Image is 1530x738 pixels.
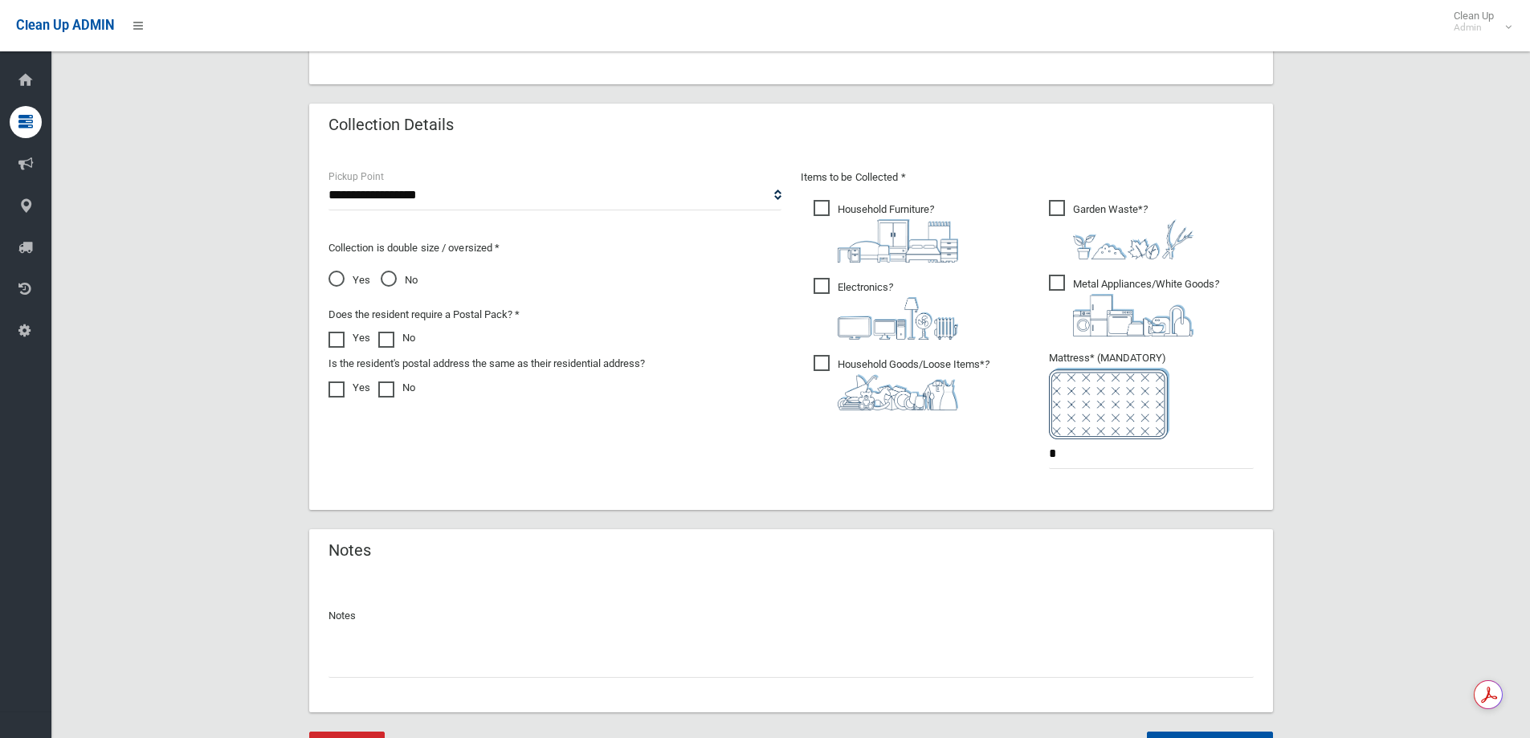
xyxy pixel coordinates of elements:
i: ? [838,358,989,410]
img: 394712a680b73dbc3d2a6a3a7ffe5a07.png [838,297,958,340]
p: Items to be Collected * [801,168,1254,187]
span: Clean Up ADMIN [16,18,114,33]
label: Is the resident's postal address the same as their residential address? [328,354,645,373]
img: e7408bece873d2c1783593a074e5cb2f.png [1049,368,1169,439]
span: Metal Appliances/White Goods [1049,275,1219,336]
span: Household Furniture [814,200,958,263]
span: Yes [328,271,370,290]
span: Clean Up [1446,10,1510,34]
label: Does the resident require a Postal Pack? * [328,305,520,324]
img: b13cc3517677393f34c0a387616ef184.png [838,374,958,410]
small: Admin [1454,22,1494,34]
i: ? [838,281,958,340]
img: 4fd8a5c772b2c999c83690221e5242e0.png [1073,219,1193,259]
label: Yes [328,378,370,398]
span: Garden Waste* [1049,200,1193,259]
span: Household Goods/Loose Items* [814,355,989,410]
label: Yes [328,328,370,348]
span: No [381,271,418,290]
header: Notes [309,535,390,566]
span: Electronics [814,278,958,340]
p: Notes [328,606,1254,626]
header: Collection Details [309,109,473,141]
i: ? [1073,278,1219,336]
label: No [378,328,415,348]
i: ? [1073,203,1193,259]
label: No [378,378,415,398]
p: Collection is double size / oversized * [328,239,781,258]
img: aa9efdbe659d29b613fca23ba79d85cb.png [838,219,958,263]
img: 36c1b0289cb1767239cdd3de9e694f19.png [1073,294,1193,336]
i: ? [838,203,958,263]
span: Mattress* (MANDATORY) [1049,352,1254,439]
